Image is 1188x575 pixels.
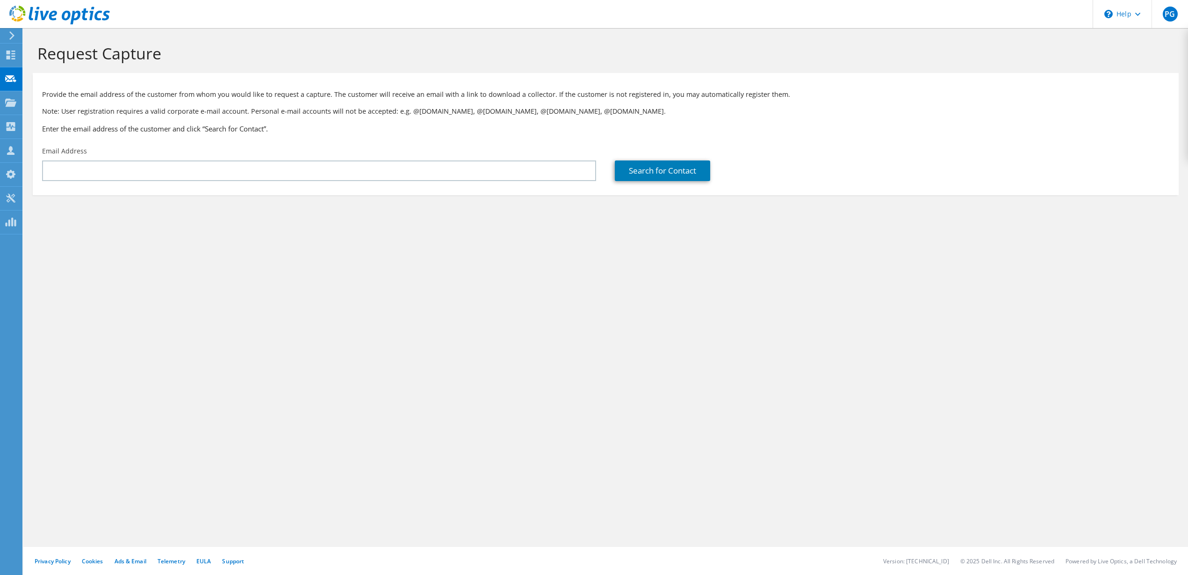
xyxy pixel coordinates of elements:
li: Powered by Live Optics, a Dell Technology [1066,557,1177,565]
a: Privacy Policy [35,557,71,565]
p: Note: User registration requires a valid corporate e-mail account. Personal e-mail accounts will ... [42,106,1169,116]
a: Support [222,557,244,565]
li: Version: [TECHNICAL_ID] [883,557,949,565]
p: Provide the email address of the customer from whom you would like to request a capture. The cust... [42,89,1169,100]
h1: Request Capture [37,44,1169,63]
li: © 2025 Dell Inc. All Rights Reserved [960,557,1054,565]
a: Ads & Email [115,557,146,565]
label: Email Address [42,146,87,156]
a: Cookies [82,557,103,565]
a: EULA [196,557,211,565]
a: Telemetry [158,557,185,565]
svg: \n [1104,10,1113,18]
h3: Enter the email address of the customer and click “Search for Contact”. [42,124,1169,134]
a: Search for Contact [615,160,710,181]
span: PG [1163,7,1178,22]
